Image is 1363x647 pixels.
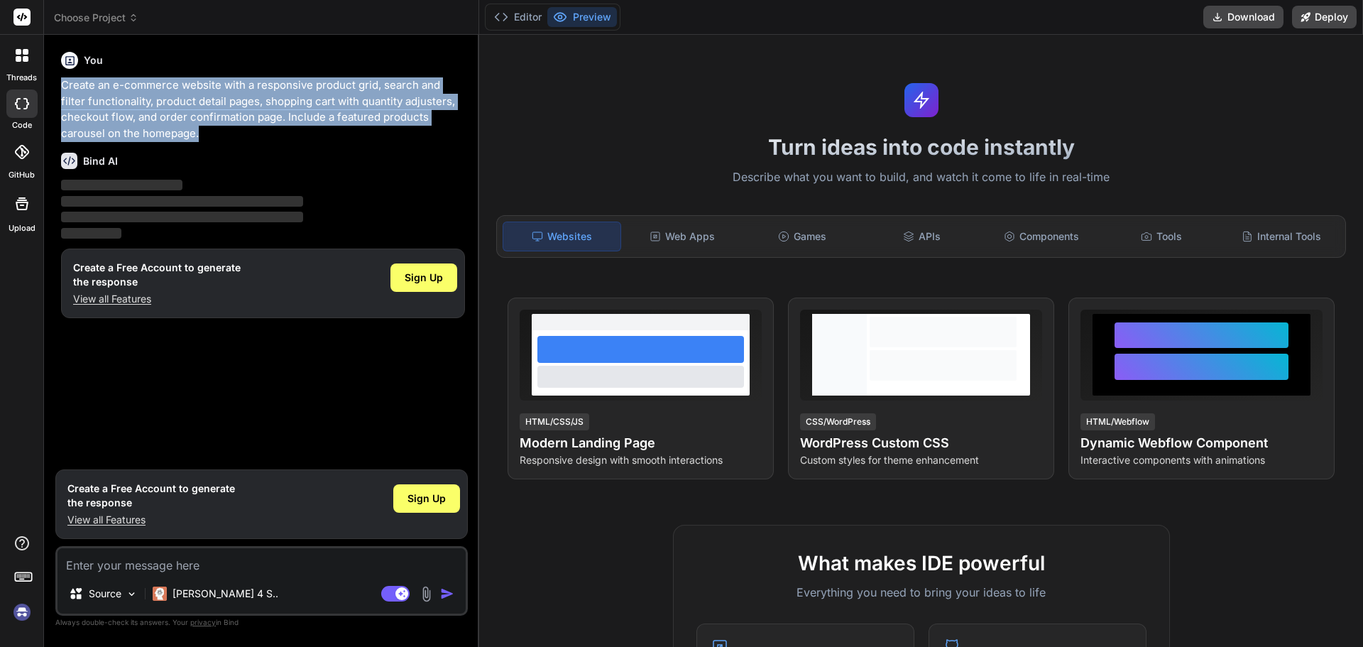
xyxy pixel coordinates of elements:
[744,222,861,251] div: Games
[863,222,980,251] div: APIs
[9,222,35,234] label: Upload
[173,587,278,601] p: [PERSON_NAME] 4 S..
[696,584,1146,601] p: Everything you need to bring your ideas to life
[61,180,182,190] span: ‌
[520,413,589,430] div: HTML/CSS/JS
[54,11,138,25] span: Choose Project
[67,482,235,510] h1: Create a Free Account to generate the response
[61,228,121,239] span: ‌
[67,513,235,527] p: View all Features
[190,618,216,626] span: privacy
[12,119,32,131] label: code
[407,491,446,506] span: Sign Up
[9,169,35,181] label: GitHub
[1080,453,1323,467] p: Interactive components with animations
[61,196,303,207] span: ‌
[520,453,762,467] p: Responsive design with smooth interactions
[547,7,617,27] button: Preview
[6,72,37,84] label: threads
[624,222,741,251] div: Web Apps
[440,587,454,601] img: icon
[800,453,1042,467] p: Custom styles for theme enhancement
[61,77,465,141] p: Create an e-commerce website with a responsive product grid, search and filter functionality, pro...
[73,292,241,306] p: View all Features
[153,587,167,601] img: Claude 4 Sonnet
[55,616,468,629] p: Always double-check its answers. Your in Bind
[488,7,547,27] button: Editor
[696,548,1146,578] h2: What makes IDE powerful
[983,222,1100,251] div: Components
[73,261,241,289] h1: Create a Free Account to generate the response
[83,154,118,168] h6: Bind AI
[89,587,121,601] p: Source
[10,600,34,624] img: signin
[488,134,1354,160] h1: Turn ideas into code instantly
[1292,6,1357,28] button: Deploy
[405,271,443,285] span: Sign Up
[800,413,876,430] div: CSS/WordPress
[61,212,303,222] span: ‌
[1222,222,1340,251] div: Internal Tools
[1103,222,1220,251] div: Tools
[800,433,1042,453] h4: WordPress Custom CSS
[1203,6,1283,28] button: Download
[84,53,103,67] h6: You
[488,168,1354,187] p: Describe what you want to build, and watch it come to life in real-time
[1080,413,1155,430] div: HTML/Webflow
[520,433,762,453] h4: Modern Landing Page
[418,586,434,602] img: attachment
[1080,433,1323,453] h4: Dynamic Webflow Component
[126,588,138,600] img: Pick Models
[503,222,621,251] div: Websites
